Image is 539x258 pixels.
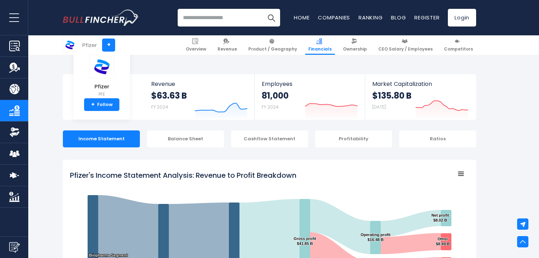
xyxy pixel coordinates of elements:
a: Go to homepage [63,10,139,26]
a: CEO Salary / Employees [375,35,436,55]
div: Profitability [315,130,392,147]
div: Pfizer [82,41,97,49]
div: Balance Sheet [147,130,224,147]
small: PFE [89,91,114,98]
span: Pfizer [89,84,114,90]
img: Bullfincher logo [63,10,139,26]
span: Financials [308,46,332,52]
a: Revenue [214,35,240,55]
span: Product / Geography [248,46,297,52]
small: FY 2024 [262,104,279,110]
span: Employees [262,81,357,87]
span: Revenue [151,81,248,87]
a: Pfizer PFE [89,54,114,99]
strong: $135.80 B [372,90,411,101]
small: FY 2024 [151,104,168,110]
div: Cashflow Statement [231,130,308,147]
a: Product / Geography [245,35,300,55]
tspan: Pfizer's Income Statement Analysis: Revenue to Profit Breakdown [70,170,296,180]
text: Net profit $8.02 B [431,213,449,222]
a: Revenue $63.63 B FY 2024 [144,74,255,120]
a: +Follow [84,98,119,111]
span: Ownership [343,46,367,52]
text: Gross profit $41.85 B [294,236,316,246]
a: Register [414,14,439,21]
strong: + [91,101,95,108]
a: Overview [183,35,209,55]
a: Blog [391,14,406,21]
a: Ranking [359,14,383,21]
a: Market Capitalization $135.80 B [DATE] [365,74,475,120]
span: Revenue [218,46,237,52]
span: CEO Salary / Employees [378,46,433,52]
button: Search [262,9,280,27]
small: [DATE] [372,104,386,110]
strong: $63.63 B [151,90,187,101]
a: Competitors [441,35,476,55]
img: Ownership [9,127,20,137]
a: Employees 81,000 FY 2024 [255,74,365,120]
span: Competitors [444,46,473,52]
text: Operating profit $16.48 B [361,233,391,242]
div: Ratios [399,130,476,147]
a: + [102,39,115,52]
strong: 81,000 [262,90,289,101]
span: Market Capitalization [372,81,468,87]
a: Login [448,9,476,27]
a: Home [294,14,309,21]
span: Overview [186,46,206,52]
img: PFE logo [63,38,77,52]
a: Companies [318,14,350,21]
div: Income Statement [63,130,140,147]
a: Ownership [340,35,370,55]
img: PFE logo [89,55,114,78]
text: Other $8.49 B [436,237,450,246]
a: Financials [305,35,335,55]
